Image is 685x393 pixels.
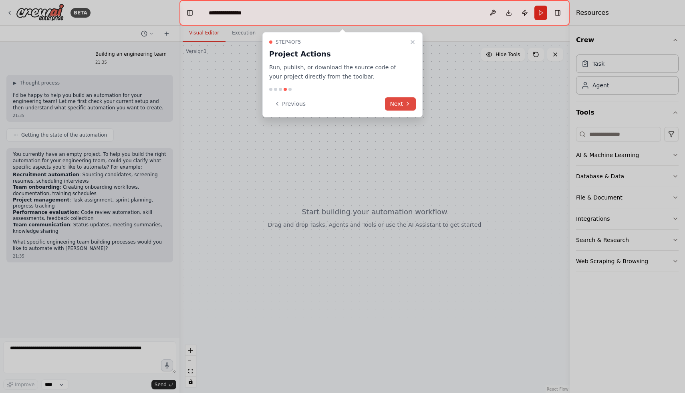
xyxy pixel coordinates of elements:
button: Previous [269,97,310,111]
h3: Project Actions [269,48,406,60]
button: Close walkthrough [408,37,417,47]
p: Run, publish, or download the source code of your project directly from the toolbar. [269,63,406,81]
button: Hide left sidebar [184,7,195,18]
button: Next [385,97,416,111]
span: Step 4 of 5 [276,39,301,45]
